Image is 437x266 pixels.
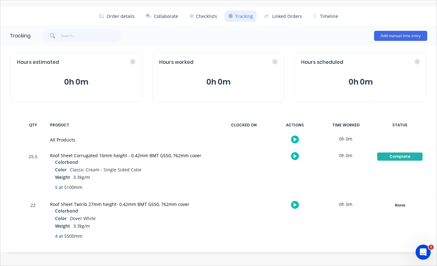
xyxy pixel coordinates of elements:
button: Linked Orders [261,10,306,22]
button: Timeline [310,10,342,22]
button: Complete [377,152,423,161]
div: 0h 0m [322,197,369,211]
div: PRODUCT [46,119,216,132]
div: Roof Sheet Corrugated 16mm height - 0.42mm BMT G550, 762mm cover [50,152,213,159]
button: 0h 0m [159,76,278,88]
button: Checklists [186,10,221,22]
button: 0h 0m [301,76,420,88]
button: Order details [95,10,138,22]
button: Add manual time entry [374,31,427,41]
div: 0h 0m [322,148,369,163]
button: Collaborate [142,10,182,22]
span: Colorbond [55,208,78,214]
div: Tracking [10,32,31,40]
div: STATUS [373,119,427,132]
input: Search... [61,30,122,42]
div: 25.5 [24,149,42,197]
button: Tracking [225,10,257,22]
div: 0h 0m [322,132,369,146]
div: 22 [24,198,42,246]
button: None [377,201,423,210]
span: Classic Cream - Single Sided Color [70,167,142,173]
div: QTY [24,119,42,132]
span: Weight [55,223,70,229]
span: Hours worked [159,59,193,66]
span: Hours estimated [17,59,59,66]
div: All Products [50,136,213,143]
button: 0h 0m [17,76,136,88]
iframe: Intercom live chat [416,245,431,260]
div: Roof Sheet Twirib 27mm height- 0.42mm BMT G550, 762mm cover [50,201,213,208]
span: 4 at 5500mm [55,233,82,239]
div: CLOCKED ON [220,119,267,132]
span: Hours scheduled [301,59,343,66]
span: Colorbond [55,159,78,165]
span: 1 [429,245,434,250]
span: Dover White [70,215,96,221]
span: Weight [55,174,70,180]
span: 5 at 5100mm [55,184,82,191]
div: ACTIONS [271,119,318,132]
span: 3.3kg/m [73,174,90,180]
div: Complete [377,152,423,161]
span: Color [55,215,67,222]
span: 3.3kg/m [73,223,90,229]
div: TIME WORKED [322,119,369,132]
span: Color [55,166,67,173]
